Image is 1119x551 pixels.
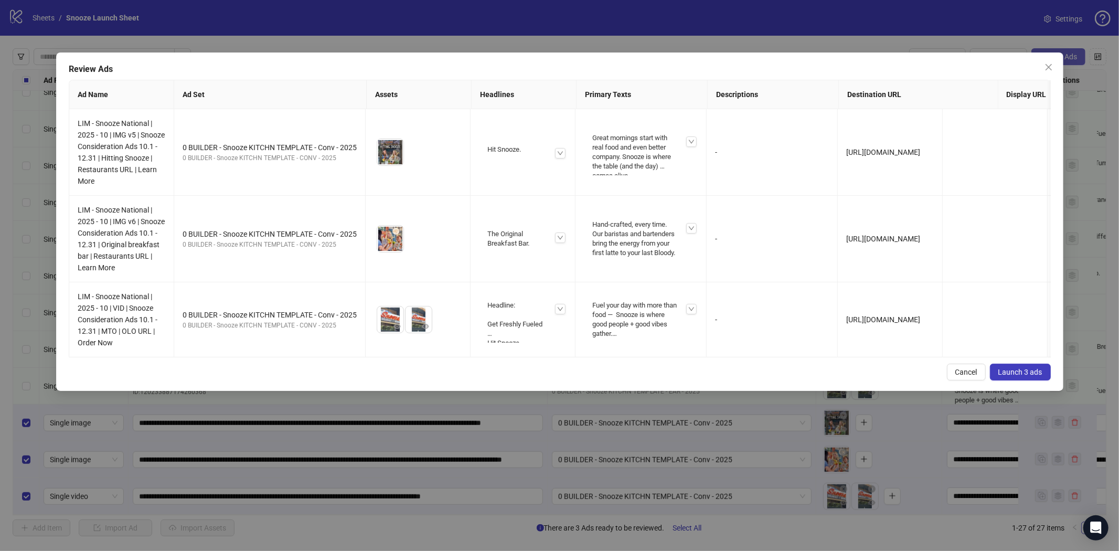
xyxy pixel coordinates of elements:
[846,235,920,243] span: [URL][DOMAIN_NAME]
[688,306,695,312] span: down
[946,364,985,380] button: Cancel
[393,242,401,249] span: eye
[78,206,165,272] span: LIM - Snooze National | 2025 - 10 | IMG v6 | Snooze Consideration Ads 10.1 - 12.31 | Original bre...
[483,296,562,343] div: Headline: Get Freshly Fueled Hit Snooze
[1040,59,1057,76] button: Close
[183,309,357,321] div: 0 BUILDER - Snooze KITCHN TEMPLATE - Conv - 2025
[183,321,357,331] div: 0 BUILDER - Snooze KITCHN TEMPLATE - CONV - 2025
[715,315,717,324] span: -
[846,148,920,156] span: [URL][DOMAIN_NAME]
[391,153,403,165] button: Preview
[472,80,577,109] th: Headlines
[69,80,174,109] th: Ad Name
[1044,63,1052,71] span: close
[422,323,429,330] span: eye
[989,364,1050,380] button: Launch 3 ads
[367,80,472,109] th: Assets
[588,129,694,176] div: Great mornings start with real food and even better company. Snooze is where the table (and the d...
[998,368,1042,376] span: Launch 3 ads
[174,80,367,109] th: Ad Set
[183,153,357,163] div: 0 BUILDER - Snooze KITCHN TEMPLATE - CONV - 2025
[183,240,357,250] div: 0 BUILDER - Snooze KITCHN TEMPLATE - CONV - 2025
[715,148,717,156] span: -
[557,235,563,241] span: down
[708,80,839,109] th: Descriptions
[955,368,977,376] span: Cancel
[557,306,563,312] span: down
[377,139,403,165] img: Asset 1
[391,320,403,333] button: Preview
[78,292,157,347] span: LIM - Snooze National | 2025 - 10 | VID | Snooze Consideration Ads 10.1 - 12.31 | MTO | OLO URL |...
[406,306,432,333] img: Asset 2
[377,306,403,333] img: Asset 1
[183,228,357,240] div: 0 BUILDER - Snooze KITCHN TEMPLATE - Conv - 2025
[393,155,401,163] span: eye
[588,216,694,262] div: Hand-crafted, every time. Our baristas and bartenders bring the energy from your first latte to y...
[483,225,562,252] div: The Original Breakfast Bar.
[391,239,403,252] button: Preview
[557,150,563,156] span: down
[715,235,717,243] span: -
[419,320,432,333] button: Preview
[78,119,165,185] span: LIM - Snooze National | 2025 - 10 | IMG v5 | Snooze Consideration Ads 10.1 - 12.31 | Hitting Snoo...
[588,296,694,343] div: Fuel your day with more than food — Snooze is where good people + good vibes gather. At [GEOGRAPH...
[393,323,401,330] span: eye
[688,139,695,145] span: down
[377,226,403,252] img: Asset 1
[846,315,920,324] span: [URL][DOMAIN_NAME]
[577,80,708,109] th: Primary Texts
[69,63,1051,76] div: Review Ads
[998,80,1103,109] th: Display URL
[183,142,357,153] div: 0 BUILDER - Snooze KITCHN TEMPLATE - Conv - 2025
[839,80,998,109] th: Destination URL
[1083,515,1109,541] div: Open Intercom Messenger
[483,141,562,158] div: Hit Snooze.
[688,225,695,231] span: down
